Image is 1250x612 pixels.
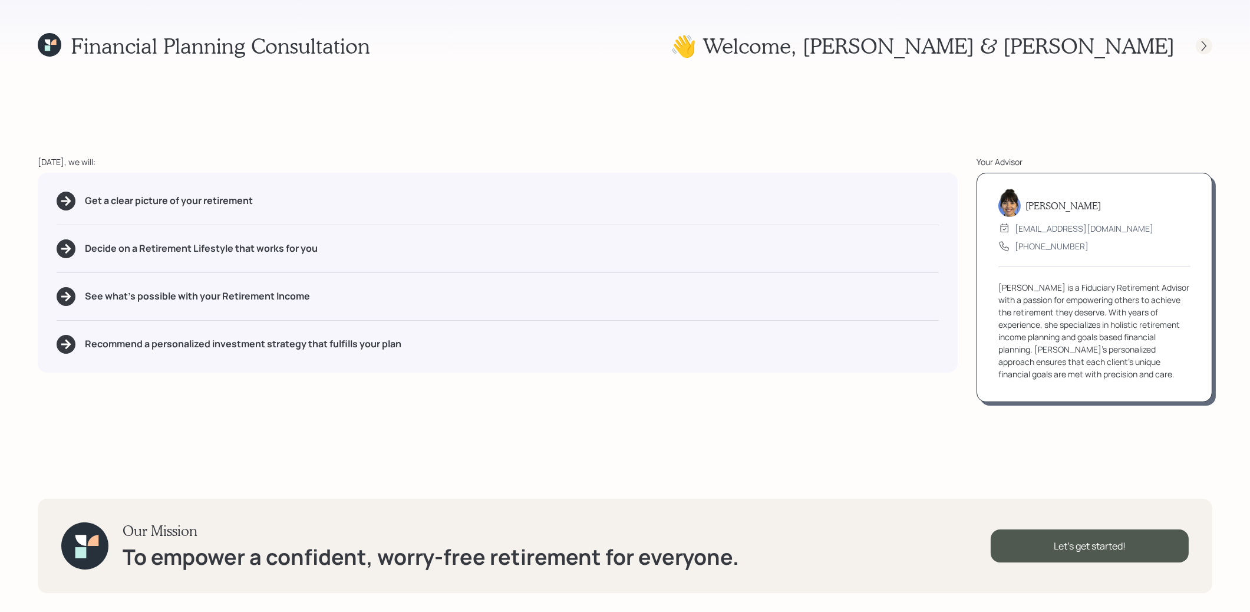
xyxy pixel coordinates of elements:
[1015,240,1089,252] div: [PHONE_NUMBER]
[85,291,310,302] h5: See what's possible with your Retirement Income
[991,529,1189,562] div: Let's get started!
[1015,222,1153,235] div: [EMAIL_ADDRESS][DOMAIN_NAME]
[85,338,401,350] h5: Recommend a personalized investment strategy that fulfills your plan
[85,243,318,254] h5: Decide on a Retirement Lifestyle that works for you
[123,522,739,539] h3: Our Mission
[1025,200,1101,211] h5: [PERSON_NAME]
[977,156,1212,168] div: Your Advisor
[85,195,253,206] h5: Get a clear picture of your retirement
[38,156,958,168] div: [DATE], we will:
[670,33,1175,58] h1: 👋 Welcome , [PERSON_NAME] & [PERSON_NAME]
[998,281,1190,380] div: [PERSON_NAME] is a Fiduciary Retirement Advisor with a passion for empowering others to achieve t...
[998,189,1021,217] img: treva-nostdahl-headshot.png
[123,544,739,570] h1: To empower a confident, worry-free retirement for everyone.
[71,33,370,58] h1: Financial Planning Consultation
